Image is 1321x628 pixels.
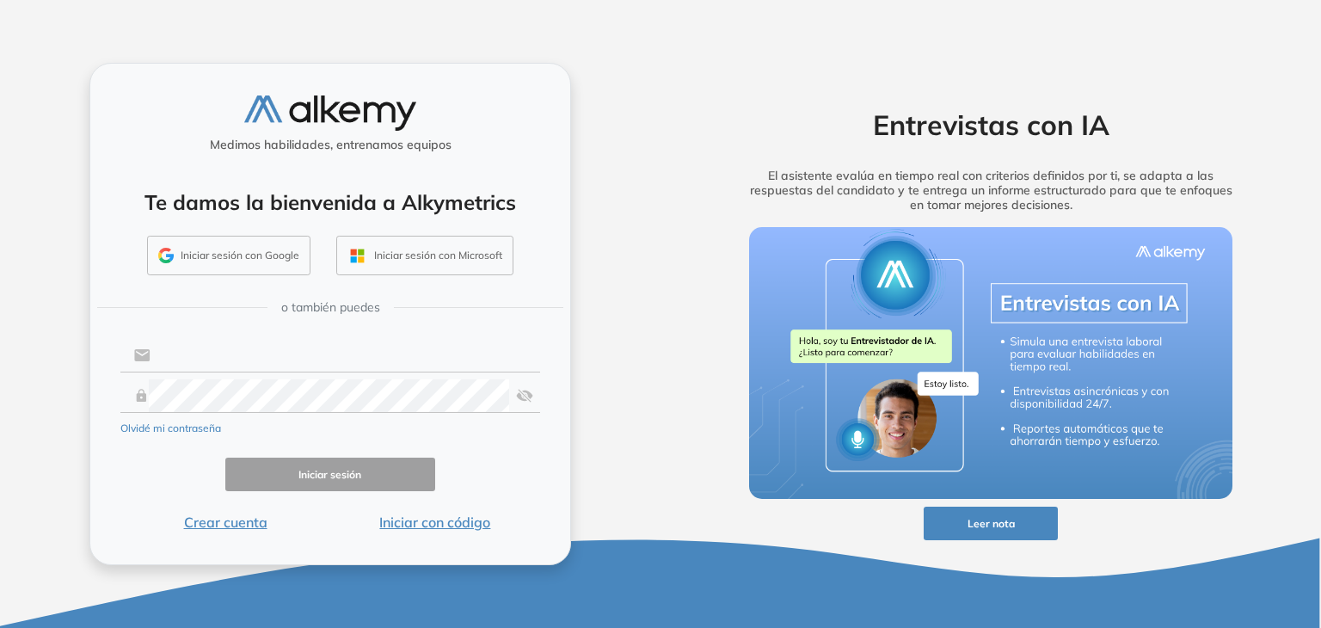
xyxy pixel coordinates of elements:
[120,512,330,533] button: Crear cuenta
[120,421,221,436] button: Olvidé mi contraseña
[281,299,380,317] span: o también puedes
[722,169,1259,212] h5: El asistente evalúa en tiempo real con criterios definidos por ti, se adapta a las respuestas del...
[722,108,1259,141] h2: Entrevistas con IA
[330,512,540,533] button: Iniciar con código
[1012,429,1321,628] iframe: Chat Widget
[113,190,548,215] h4: Te damos la bienvenida a Alkymetrics
[97,138,563,152] h5: Medimos habilidades, entrenamos equipos
[336,236,513,275] button: Iniciar sesión con Microsoft
[147,236,310,275] button: Iniciar sesión con Google
[347,246,367,266] img: OUTLOOK_ICON
[516,379,533,412] img: asd
[158,248,174,263] img: GMAIL_ICON
[749,227,1232,499] img: img-more-info
[244,95,416,131] img: logo-alkemy
[924,507,1058,540] button: Leer nota
[225,458,435,491] button: Iniciar sesión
